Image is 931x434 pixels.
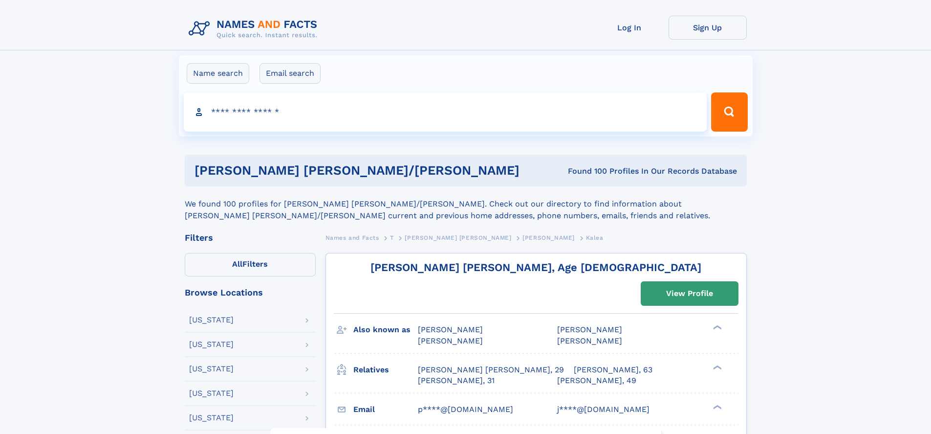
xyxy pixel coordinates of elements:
div: Browse Locations [185,288,316,297]
a: [PERSON_NAME] [PERSON_NAME] [405,231,511,244]
span: [PERSON_NAME] [PERSON_NAME] [405,234,511,241]
a: [PERSON_NAME], 63 [574,365,652,375]
img: Logo Names and Facts [185,16,325,42]
span: T [390,234,394,241]
a: [PERSON_NAME], 49 [557,375,636,386]
span: [PERSON_NAME] [557,336,622,345]
div: [US_STATE] [189,341,234,348]
a: [PERSON_NAME] [522,231,575,244]
div: ❯ [711,324,722,331]
div: [US_STATE] [189,316,234,324]
a: Log In [590,16,669,40]
span: [PERSON_NAME] [418,336,483,345]
span: [PERSON_NAME] [522,234,575,241]
div: Found 100 Profiles In Our Records Database [543,166,737,177]
div: We found 100 profiles for [PERSON_NAME] [PERSON_NAME]/[PERSON_NAME]. Check out our directory to f... [185,186,747,222]
a: [PERSON_NAME], 31 [418,375,495,386]
div: [US_STATE] [189,389,234,397]
h3: Also known as [353,321,418,338]
a: T [390,231,394,244]
a: [PERSON_NAME] [PERSON_NAME], Age [DEMOGRAPHIC_DATA] [370,261,701,274]
a: Names and Facts [325,231,379,244]
h1: [PERSON_NAME] [PERSON_NAME]/[PERSON_NAME] [195,164,544,177]
a: [PERSON_NAME] [PERSON_NAME], 29 [418,365,564,375]
a: View Profile [641,282,738,305]
div: [US_STATE] [189,365,234,373]
label: Filters [185,253,316,276]
input: search input [184,92,707,132]
div: View Profile [666,282,713,305]
div: Filters [185,233,316,242]
h3: Email [353,401,418,418]
div: [US_STATE] [189,414,234,422]
button: Search Button [711,92,747,132]
div: ❯ [711,364,722,370]
h3: Relatives [353,362,418,378]
span: Kalea [586,234,604,241]
div: ❯ [711,404,722,410]
label: Email search [260,63,321,84]
label: Name search [187,63,249,84]
a: Sign Up [669,16,747,40]
span: [PERSON_NAME] [418,325,483,334]
span: [PERSON_NAME] [557,325,622,334]
span: All [232,259,242,269]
